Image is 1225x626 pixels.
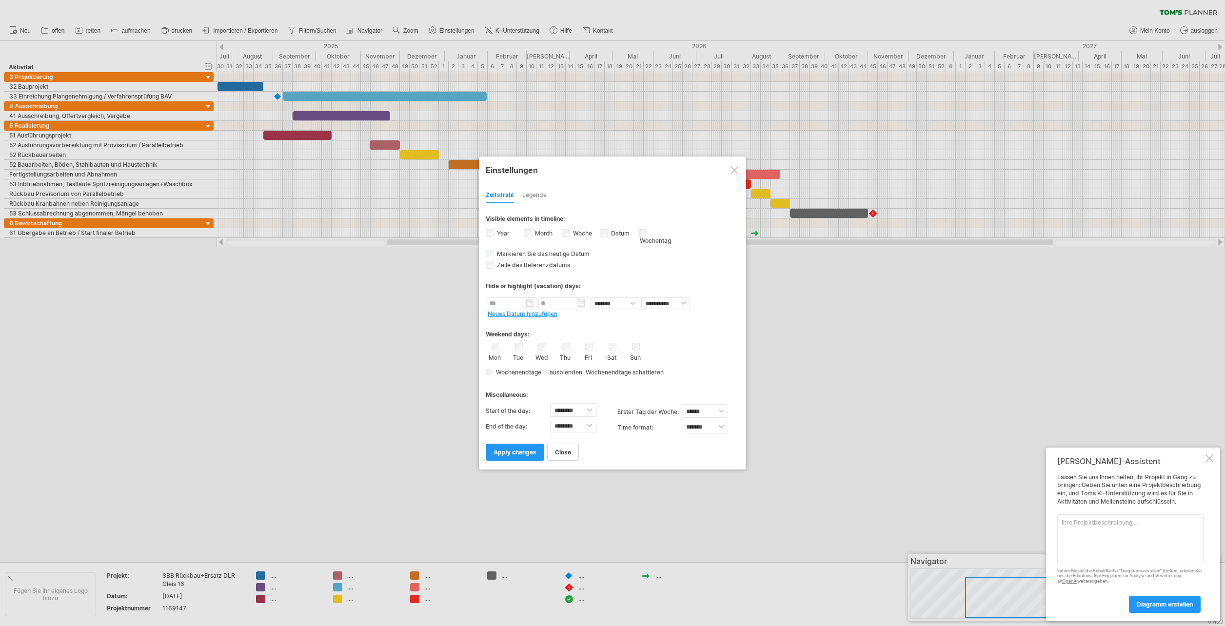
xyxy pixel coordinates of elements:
[533,230,553,237] label: Month
[495,250,590,257] span: Markieren Sie das heutige Datum
[495,261,570,269] span: Zeile des Referenzdatums
[486,403,550,419] label: Start of the day:
[488,310,557,317] a: Neues Datum hinzufügen
[522,188,547,203] div: Legende
[1129,596,1201,613] a: Diagramm erstellen
[617,420,682,435] label: Time format:
[486,188,514,203] div: Zeitstrahl
[606,352,618,361] label: Sat
[573,230,592,237] font: Woche
[486,382,739,401] div: Miscellaneous:
[493,369,541,376] span: Wochenendtage
[617,404,682,420] label: Erster Tag der Woche:
[1057,473,1201,505] font: Lassen Sie uns Ihnen helfen, Ihr Projekt in Gang zu bringen: Geben Sie unten eine Projektbeschrei...
[547,444,579,461] a: close
[582,352,594,361] label: Fri
[1137,601,1193,608] span: Diagramm erstellen
[555,449,571,456] span: close
[489,352,501,361] label: Mon
[486,282,739,290] div: Hide or highlight (vacation) days:
[1057,456,1204,466] div: [PERSON_NAME]-Assistent
[559,352,571,361] label: Thu
[486,321,739,340] div: Weekend days:
[495,230,510,237] label: Year
[582,369,664,376] span: Wochenendtage schattieren
[629,352,641,361] label: Sun
[486,161,739,178] div: Einstellungen
[535,352,548,361] label: Wed
[543,369,664,376] span: ausblenden
[611,230,630,237] font: Datum
[640,237,671,244] font: Wochentag
[486,419,550,434] label: End of the day:
[494,449,536,456] span: apply changes
[486,215,739,225] div: Visible elements in timeline:
[486,444,544,461] a: apply changes
[1057,568,1204,584] div: Indem Sie auf die Schaltfläche "Diagramm erstellen" klicken, erteilen Sie uns die Erlaubnis, Ihre...
[1062,578,1077,584] a: OpenAI
[512,352,524,361] label: Tue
